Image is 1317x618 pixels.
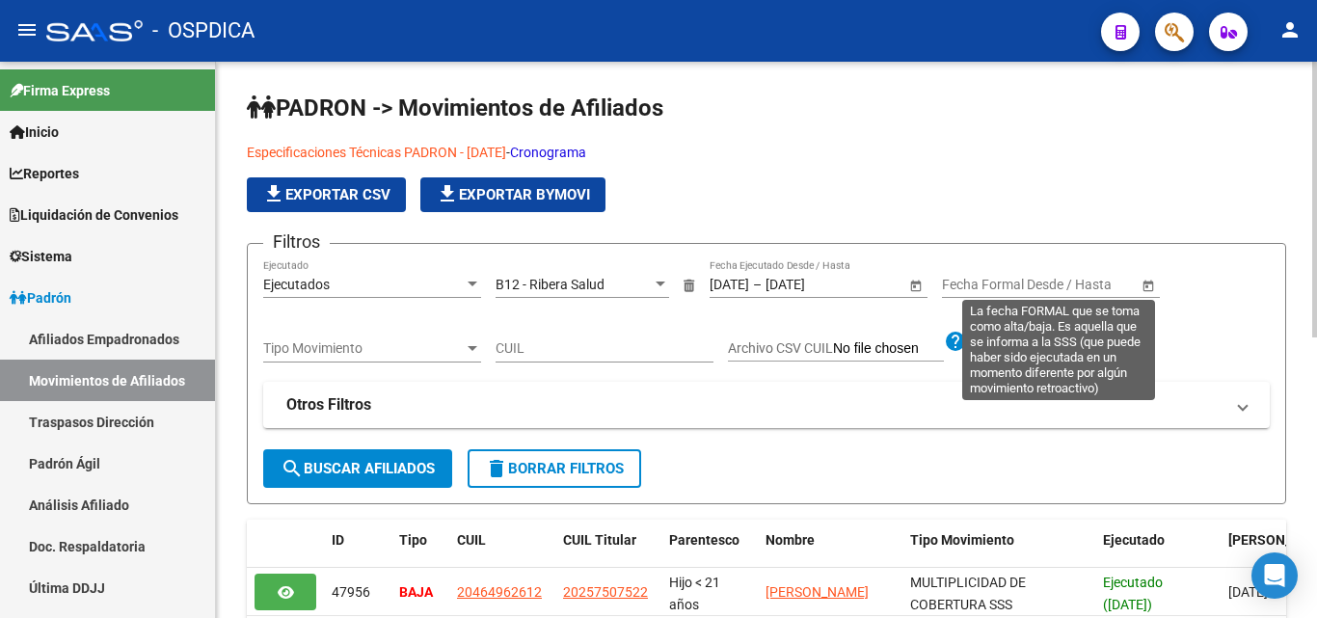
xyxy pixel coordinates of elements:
[766,532,815,548] span: Nombre
[902,520,1095,583] datatable-header-cell: Tipo Movimiento
[710,277,749,293] input: Fecha inicio
[399,584,433,600] strong: BAJA
[1221,520,1317,583] datatable-header-cell: Fecha Formal
[247,177,406,212] button: Exportar CSV
[263,340,464,357] span: Tipo Movimiento
[485,457,508,480] mat-icon: delete
[910,532,1014,548] span: Tipo Movimiento
[563,532,636,548] span: CUIL Titular
[1278,18,1302,41] mat-icon: person
[286,394,371,416] strong: Otros Filtros
[833,340,944,358] input: Archivo CSV CUIL
[449,520,555,583] datatable-header-cell: CUIL
[944,330,967,353] mat-icon: help
[942,277,1012,293] input: Fecha inicio
[905,275,926,295] button: Open calendar
[10,204,178,226] span: Liquidación de Convenios
[10,287,71,309] span: Padrón
[281,460,435,477] span: Buscar Afiliados
[247,145,506,160] a: Especificaciones Técnicas PADRON - [DATE]
[10,163,79,184] span: Reportes
[332,584,370,600] span: 47956
[15,18,39,41] mat-icon: menu
[457,532,486,548] span: CUIL
[324,520,391,583] datatable-header-cell: ID
[263,277,330,292] span: Ejecutados
[263,449,452,488] button: Buscar Afiliados
[910,575,1026,612] span: MULTIPLICIDAD DE COBERTURA SSS
[436,186,590,203] span: Exportar Bymovi
[510,145,586,160] a: Cronograma
[10,121,59,143] span: Inicio
[263,382,1270,428] mat-expansion-panel-header: Otros Filtros
[563,584,648,600] span: 20257507522
[669,575,720,612] span: Hijo < 21 años
[281,457,304,480] mat-icon: search
[332,532,344,548] span: ID
[420,177,605,212] button: Exportar Bymovi
[468,449,641,488] button: Borrar Filtros
[1138,275,1158,295] button: Open calendar
[753,277,762,293] span: –
[758,520,902,583] datatable-header-cell: Nombre
[391,520,449,583] datatable-header-cell: Tipo
[247,94,663,121] span: PADRON -> Movimientos de Afiliados
[669,532,739,548] span: Parentesco
[10,80,110,101] span: Firma Express
[728,340,833,356] span: Archivo CSV CUIL
[263,228,330,255] h3: Filtros
[262,182,285,205] mat-icon: file_download
[457,584,542,600] span: 20464962612
[496,277,605,292] span: B12 - Ribera Salud
[1103,575,1163,612] span: Ejecutado ([DATE])
[766,584,869,600] span: [PERSON_NAME]
[152,10,255,52] span: - OSPDICA
[1228,584,1268,600] span: [DATE]
[1095,520,1221,583] datatable-header-cell: Ejecutado
[555,520,661,583] datatable-header-cell: CUIL Titular
[247,142,959,163] p: -
[661,520,758,583] datatable-header-cell: Parentesco
[10,246,72,267] span: Sistema
[485,460,624,477] span: Borrar Filtros
[399,532,427,548] span: Tipo
[436,182,459,205] mat-icon: file_download
[1029,277,1123,293] input: Fecha fin
[1103,532,1165,548] span: Ejecutado
[1251,552,1298,599] div: Open Intercom Messenger
[262,186,390,203] span: Exportar CSV
[766,277,860,293] input: Fecha fin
